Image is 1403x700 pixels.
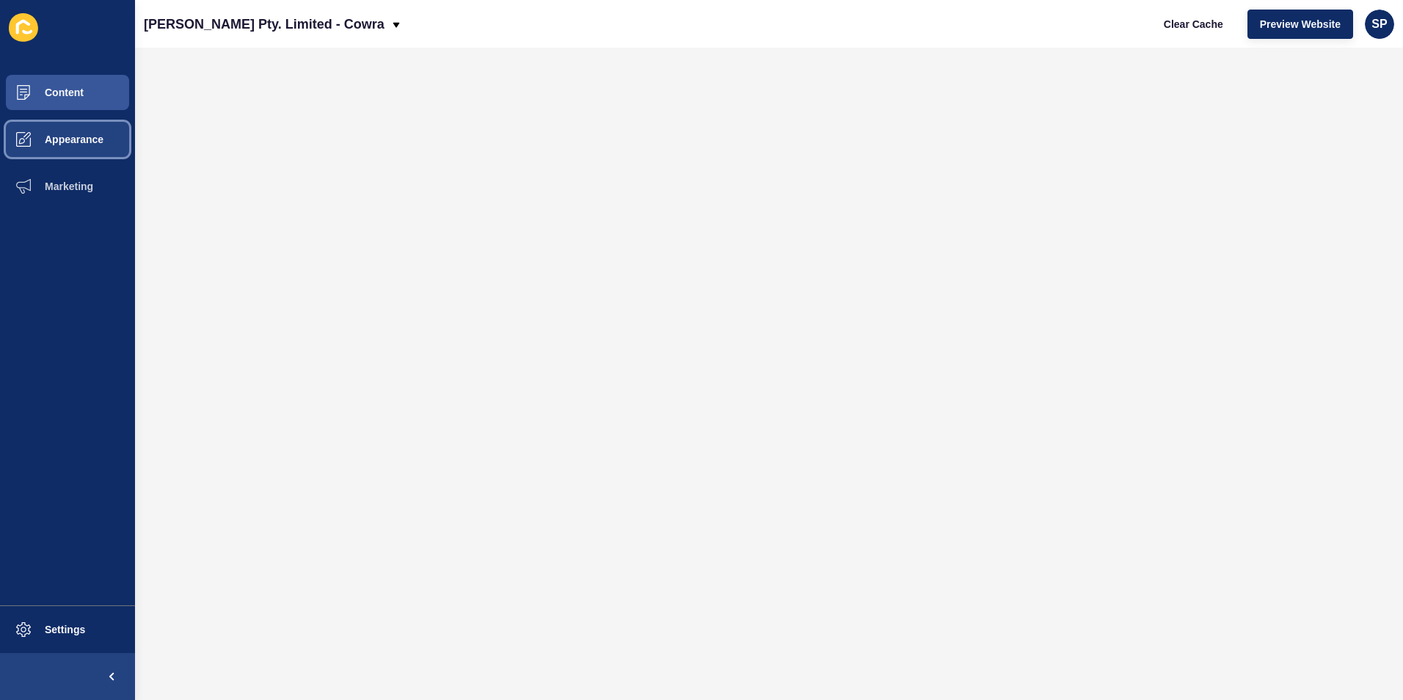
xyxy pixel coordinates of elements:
[1151,10,1236,39] button: Clear Cache
[1164,17,1223,32] span: Clear Cache
[144,6,385,43] p: [PERSON_NAME] Pty. Limited - Cowra
[1371,17,1387,32] span: SP
[1260,17,1341,32] span: Preview Website
[1247,10,1353,39] button: Preview Website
